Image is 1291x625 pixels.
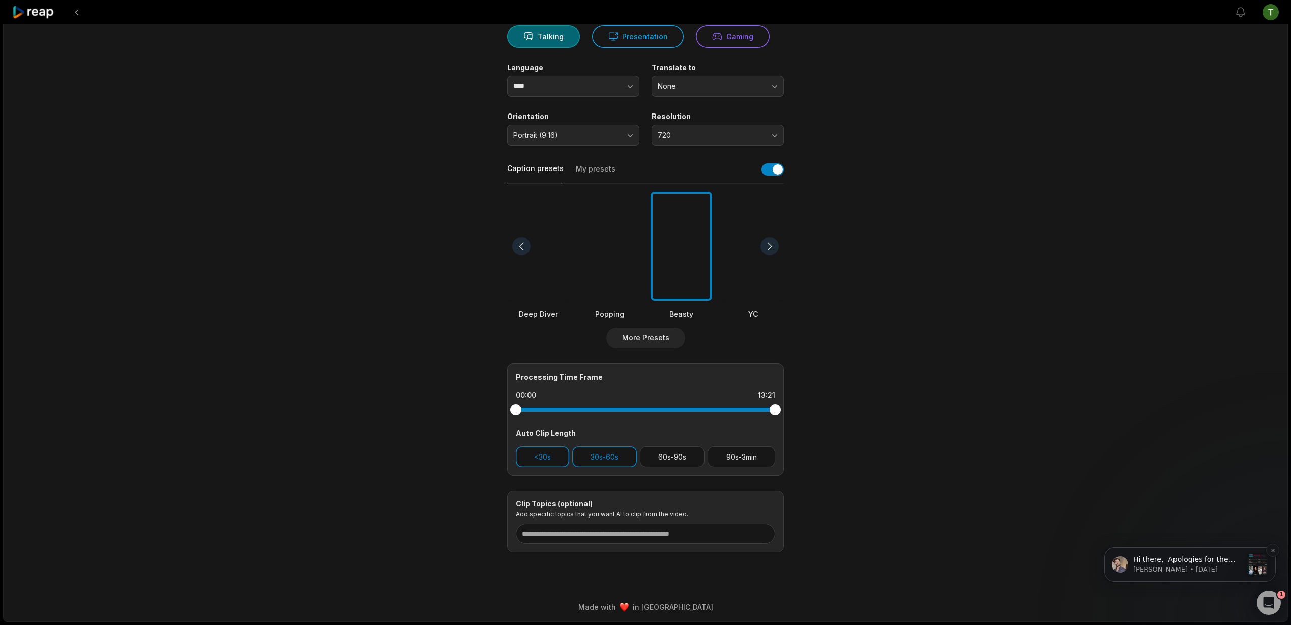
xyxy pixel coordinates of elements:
[651,309,712,319] div: Beasty
[1089,484,1291,598] iframe: Intercom notifications message
[507,112,639,121] label: Orientation
[579,309,640,319] div: Popping
[576,164,615,183] button: My presets
[696,25,770,48] button: Gaming
[507,163,564,183] button: Caption presets
[722,309,784,319] div: YC
[513,131,619,140] span: Portrait (9:16)
[15,64,187,98] div: message notification from Sam, 1w ago. Hi there, ​ Apologies for the delay in getting back to you...
[572,446,637,467] button: 30s-60s
[1277,591,1285,599] span: 1
[507,63,639,72] label: Language
[177,60,190,73] button: Dismiss notification
[44,71,153,81] p: Hi there, ​ Apologies for the delay in getting back to you. The issue with doubled audio in your ...
[23,73,39,89] img: Profile image for Sam
[652,125,784,146] button: 720
[507,25,580,48] button: Talking
[516,446,569,467] button: <30s
[507,309,569,319] div: Deep Diver
[658,82,764,91] span: None
[758,390,775,401] div: 13:21
[640,446,705,467] button: 60s-90s
[652,112,784,121] label: Resolution
[592,25,684,48] button: Presentation
[516,510,775,518] p: Add specific topics that you want AI to clip from the video.
[652,63,784,72] label: Translate to
[507,125,639,146] button: Portrait (9:16)
[606,328,685,348] button: More Presets
[516,372,775,382] div: Processing Time Frame
[516,428,775,438] div: Auto Clip Length
[44,81,153,90] p: Message from Sam, sent 1w ago
[516,390,536,401] div: 00:00
[13,602,1278,612] div: Made with in [GEOGRAPHIC_DATA]
[708,446,775,467] button: 90s-3min
[652,76,784,97] button: None
[516,499,775,508] div: Clip Topics (optional)
[1257,591,1281,615] iframe: Intercom live chat
[658,131,764,140] span: 720
[620,603,629,612] img: heart emoji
